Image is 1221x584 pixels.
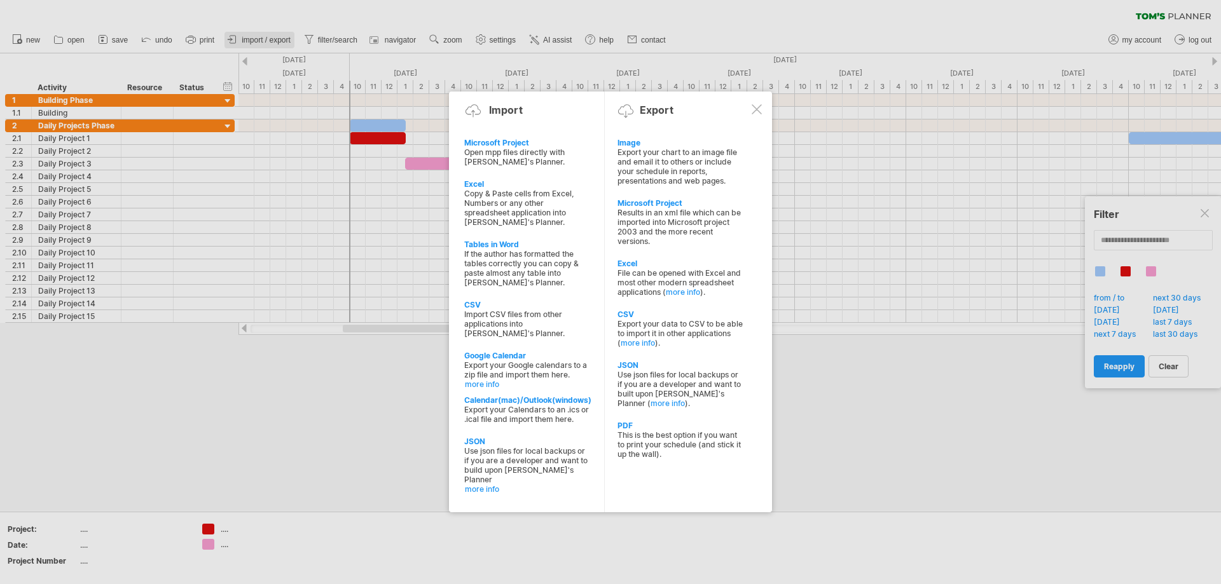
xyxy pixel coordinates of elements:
div: Export your chart to an image file and email it to others or include your schedule in reports, pr... [617,147,743,186]
div: If the author has formatted the tables correctly you can copy & paste almost any table into [PERS... [464,249,590,287]
div: This is the best option if you want to print your schedule (and stick it up the wall). [617,430,743,459]
div: Tables in Word [464,240,590,249]
div: File can be opened with Excel and most other modern spreadsheet applications ( ). [617,268,743,297]
a: more info [666,287,700,297]
div: Use json files for local backups or if you are a developer and want to built upon [PERSON_NAME]'s... [617,370,743,408]
div: Export your data to CSV to be able to import it in other applications ( ). [617,319,743,348]
div: Excel [617,259,743,268]
a: more info [465,379,591,389]
div: Import [489,104,523,116]
div: Results in an xml file which can be imported into Microsoft project 2003 and the more recent vers... [617,208,743,246]
div: Excel [464,179,590,189]
div: CSV [617,309,743,319]
div: Image [617,138,743,147]
a: more info [651,398,685,408]
div: PDF [617,421,743,430]
div: Copy & Paste cells from Excel, Numbers or any other spreadsheet application into [PERSON_NAME]'s ... [464,189,590,227]
a: more info [465,484,591,494]
div: JSON [617,360,743,370]
div: Microsoft Project [617,198,743,208]
div: Export [640,104,673,116]
a: more info [621,338,655,348]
